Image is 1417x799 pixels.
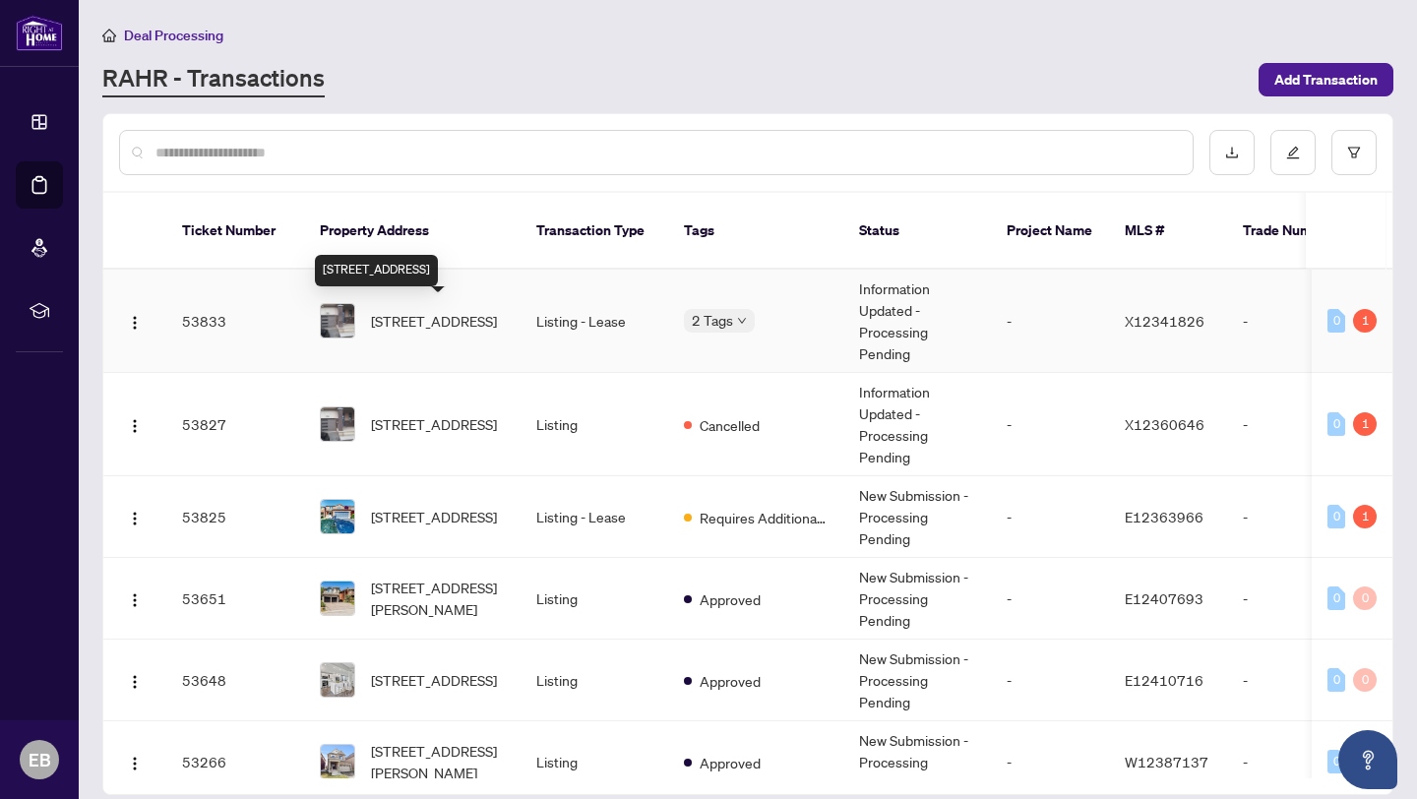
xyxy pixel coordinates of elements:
[521,270,668,373] td: Listing - Lease
[315,255,438,286] div: [STREET_ADDRESS]
[1353,505,1377,528] div: 1
[127,756,143,771] img: Logo
[1227,193,1365,270] th: Trade Number
[1353,586,1377,610] div: 0
[127,418,143,434] img: Logo
[321,663,354,697] img: thumbnail-img
[321,304,354,338] img: thumbnail-img
[737,316,747,326] span: down
[166,270,304,373] td: 53833
[119,305,151,337] button: Logo
[1125,671,1203,689] span: E12410716
[991,640,1109,721] td: -
[127,592,143,608] img: Logo
[119,408,151,440] button: Logo
[1109,193,1227,270] th: MLS #
[843,193,991,270] th: Status
[371,669,497,691] span: [STREET_ADDRESS]
[1274,64,1378,95] span: Add Transaction
[1125,508,1203,525] span: E12363966
[991,373,1109,476] td: -
[1227,476,1365,558] td: -
[1353,412,1377,436] div: 1
[127,674,143,690] img: Logo
[127,511,143,526] img: Logo
[843,640,991,721] td: New Submission - Processing Pending
[521,558,668,640] td: Listing
[16,15,63,51] img: logo
[843,558,991,640] td: New Submission - Processing Pending
[843,270,991,373] td: Information Updated - Processing Pending
[1225,146,1239,159] span: download
[166,476,304,558] td: 53825
[1353,668,1377,692] div: 0
[700,588,761,610] span: Approved
[1347,146,1361,159] span: filter
[29,746,51,773] span: EB
[166,640,304,721] td: 53648
[371,577,505,620] span: [STREET_ADDRESS][PERSON_NAME]
[521,193,668,270] th: Transaction Type
[371,506,497,527] span: [STREET_ADDRESS]
[119,664,151,696] button: Logo
[668,193,843,270] th: Tags
[700,752,761,773] span: Approved
[102,29,116,42] span: home
[1327,750,1345,773] div: 0
[119,746,151,777] button: Logo
[321,500,354,533] img: thumbnail-img
[692,309,733,332] span: 2 Tags
[304,193,521,270] th: Property Address
[1227,640,1365,721] td: -
[1125,753,1208,770] span: W12387137
[991,558,1109,640] td: -
[119,501,151,532] button: Logo
[1227,270,1365,373] td: -
[1286,146,1300,159] span: edit
[521,373,668,476] td: Listing
[1125,589,1203,607] span: E12407693
[119,583,151,614] button: Logo
[124,27,223,44] span: Deal Processing
[700,670,761,692] span: Approved
[166,373,304,476] td: 53827
[1227,558,1365,640] td: -
[371,740,505,783] span: [STREET_ADDRESS][PERSON_NAME]
[991,193,1109,270] th: Project Name
[700,507,828,528] span: Requires Additional Docs
[321,407,354,441] img: thumbnail-img
[1125,312,1204,330] span: X12341826
[1327,309,1345,333] div: 0
[127,315,143,331] img: Logo
[1338,730,1397,789] button: Open asap
[321,745,354,778] img: thumbnail-img
[991,476,1109,558] td: -
[321,582,354,615] img: thumbnail-img
[371,413,497,435] span: [STREET_ADDRESS]
[166,193,304,270] th: Ticket Number
[1209,130,1255,175] button: download
[1227,373,1365,476] td: -
[521,640,668,721] td: Listing
[371,310,497,332] span: [STREET_ADDRESS]
[1327,412,1345,436] div: 0
[166,558,304,640] td: 53651
[1327,586,1345,610] div: 0
[102,62,325,97] a: RAHR - Transactions
[1125,415,1204,433] span: X12360646
[1353,309,1377,333] div: 1
[700,414,760,436] span: Cancelled
[1327,668,1345,692] div: 0
[521,476,668,558] td: Listing - Lease
[991,270,1109,373] td: -
[1270,130,1316,175] button: edit
[843,373,991,476] td: Information Updated - Processing Pending
[1327,505,1345,528] div: 0
[1331,130,1377,175] button: filter
[843,476,991,558] td: New Submission - Processing Pending
[1259,63,1393,96] button: Add Transaction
